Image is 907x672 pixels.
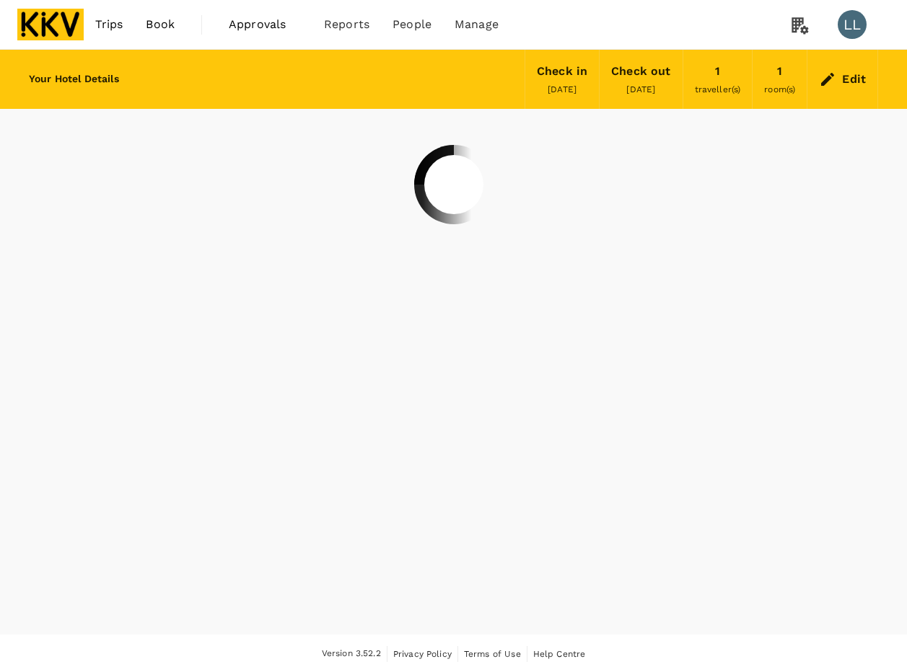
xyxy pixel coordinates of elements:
span: Book [146,16,175,33]
a: Terms of Use [464,646,521,662]
h6: Your Hotel Details [29,71,119,87]
span: Approvals [229,16,301,33]
span: room(s) [764,84,795,94]
a: Help Centre [533,646,586,662]
span: Manage [455,16,499,33]
div: 1 [777,61,782,81]
span: traveller(s) [695,84,741,94]
span: Help Centre [533,649,586,659]
span: Reports [324,16,369,33]
img: KKV Supply Chain Sdn Bhd [17,9,84,40]
div: Edit [842,69,866,89]
span: Terms of Use [464,649,521,659]
span: [DATE] [548,84,577,94]
span: Privacy Policy [393,649,452,659]
span: Version 3.52.2 [322,647,381,661]
span: People [393,16,431,33]
div: LL [838,10,867,39]
div: Check in [537,61,587,81]
div: 1 [715,61,720,81]
span: [DATE] [626,84,655,94]
a: Privacy Policy [393,646,452,662]
span: Trips [95,16,123,33]
div: Check out [611,61,670,81]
